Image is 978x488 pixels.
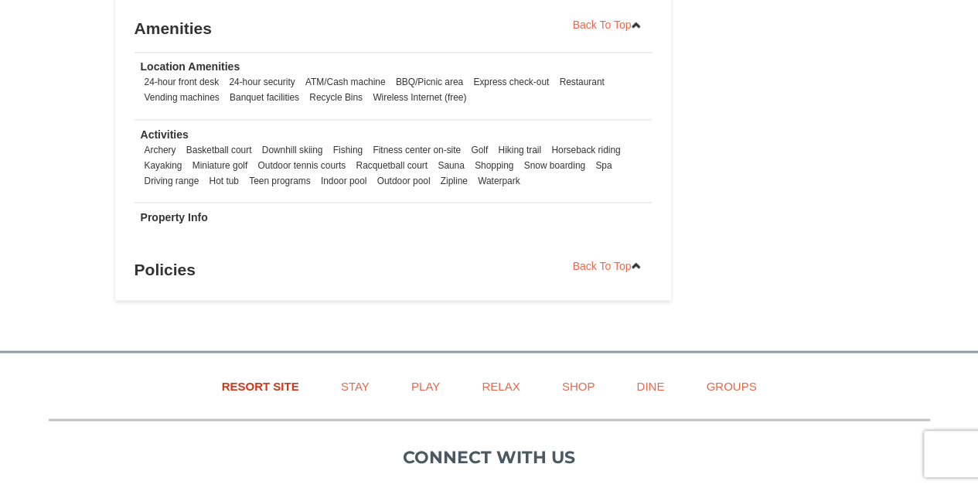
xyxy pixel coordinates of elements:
h3: Policies [135,254,653,285]
li: 24-hour security [225,74,298,90]
li: Miniature golf [189,157,251,172]
li: Driving range [141,172,203,188]
li: Fishing [329,142,366,157]
li: Teen programs [245,172,314,188]
strong: Location Amenities [141,60,240,73]
a: Relax [462,368,539,403]
li: Outdoor pool [373,172,434,188]
li: Zipline [437,172,472,188]
li: ATM/Cash machine [302,74,390,90]
li: Basketball court [182,142,256,157]
li: Hiking trail [494,142,545,157]
li: BBQ/Picnic area [392,74,467,90]
li: Sauna [434,157,468,172]
li: Archery [141,142,180,157]
a: Back To Top [563,254,653,277]
li: Vending machines [141,90,223,105]
li: Outdoor tennis courts [254,157,349,172]
li: Golf [467,142,492,157]
li: Racquetball court [352,157,431,172]
a: Dine [617,368,683,403]
li: Indoor pool [317,172,371,188]
li: Restaurant [555,74,608,90]
li: Horseback riding [547,142,624,157]
li: Downhill skiing [258,142,327,157]
a: Stay [322,368,389,403]
li: Waterpark [474,172,523,188]
strong: Activities [141,128,189,140]
li: Banquet facilities [226,90,303,105]
h3: Amenities [135,13,653,44]
a: Resort Site [203,368,319,403]
li: Fitness center on-site [369,142,465,157]
li: Spa [591,157,615,172]
li: Kayaking [141,157,186,172]
a: Groups [687,368,775,403]
li: Shopping [471,157,517,172]
p: Connect with us [49,444,930,469]
strong: Property Info [141,210,208,223]
a: Play [392,368,459,403]
li: Recycle Bins [305,90,366,105]
a: Shop [543,368,615,403]
li: Hot tub [206,172,243,188]
li: Snow boarding [520,157,589,172]
a: Back To Top [563,13,653,36]
li: Wireless Internet (free) [369,90,470,105]
li: 24-hour front desk [141,74,223,90]
li: Express check-out [469,74,553,90]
